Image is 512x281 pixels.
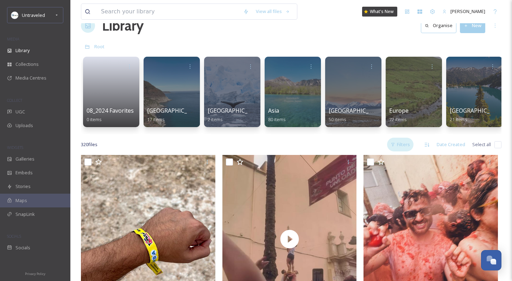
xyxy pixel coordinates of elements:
[7,36,19,42] span: MEDIA
[15,122,33,129] span: Uploads
[94,43,105,50] span: Root
[450,8,485,14] span: [PERSON_NAME]
[15,75,46,81] span: Media Centres
[15,156,34,162] span: Galleries
[87,107,134,114] span: 08_2024 Favorites
[15,197,27,204] span: Maps
[7,233,21,239] span: SOCIALS
[252,5,293,18] a: View all files
[97,4,240,19] input: Search your library
[87,107,134,123] a: 08_2024 Favorites0 items
[81,141,97,148] span: 320 file s
[421,18,460,33] a: Organise
[208,107,264,123] a: [GEOGRAPHIC_DATA]2 items
[268,116,286,123] span: 80 items
[147,107,204,123] a: [GEOGRAPHIC_DATA]17 items
[439,5,489,18] a: [PERSON_NAME]
[460,18,485,33] button: New
[147,107,204,114] span: [GEOGRAPHIC_DATA]
[15,169,33,176] span: Embeds
[15,244,30,251] span: Socials
[450,107,506,123] a: [GEOGRAPHIC_DATA]21 items
[450,116,467,123] span: 21 items
[389,116,407,123] span: 72 items
[329,116,346,123] span: 50 items
[268,107,279,114] span: Asia
[15,211,35,218] span: SnapLink
[329,107,444,123] a: [GEOGRAPHIC_DATA]/[GEOGRAPHIC_DATA]50 items
[11,12,18,19] img: Untitled%20design.png
[15,47,30,54] span: Library
[102,15,144,36] a: Library
[22,12,45,18] span: Untraveled
[329,107,444,114] span: [GEOGRAPHIC_DATA]/[GEOGRAPHIC_DATA]
[15,61,39,68] span: Collections
[208,107,264,114] span: [GEOGRAPHIC_DATA]
[147,116,165,123] span: 17 items
[7,98,22,103] span: COLLECT
[15,108,25,115] span: UGC
[25,269,45,277] a: Privacy Policy
[362,7,397,17] a: What's New
[433,138,469,151] div: Date Created
[389,107,409,123] a: Europe72 items
[15,183,31,190] span: Stories
[25,271,45,276] span: Privacy Policy
[387,138,413,151] div: Filters
[87,116,102,123] span: 0 items
[481,250,501,270] button: Open Chat
[94,42,105,51] a: Root
[389,107,409,114] span: Europe
[450,107,506,114] span: [GEOGRAPHIC_DATA]
[208,116,223,123] span: 2 items
[268,107,286,123] a: Asia80 items
[472,141,491,148] span: Select all
[421,18,456,33] button: Organise
[7,145,23,150] span: WIDGETS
